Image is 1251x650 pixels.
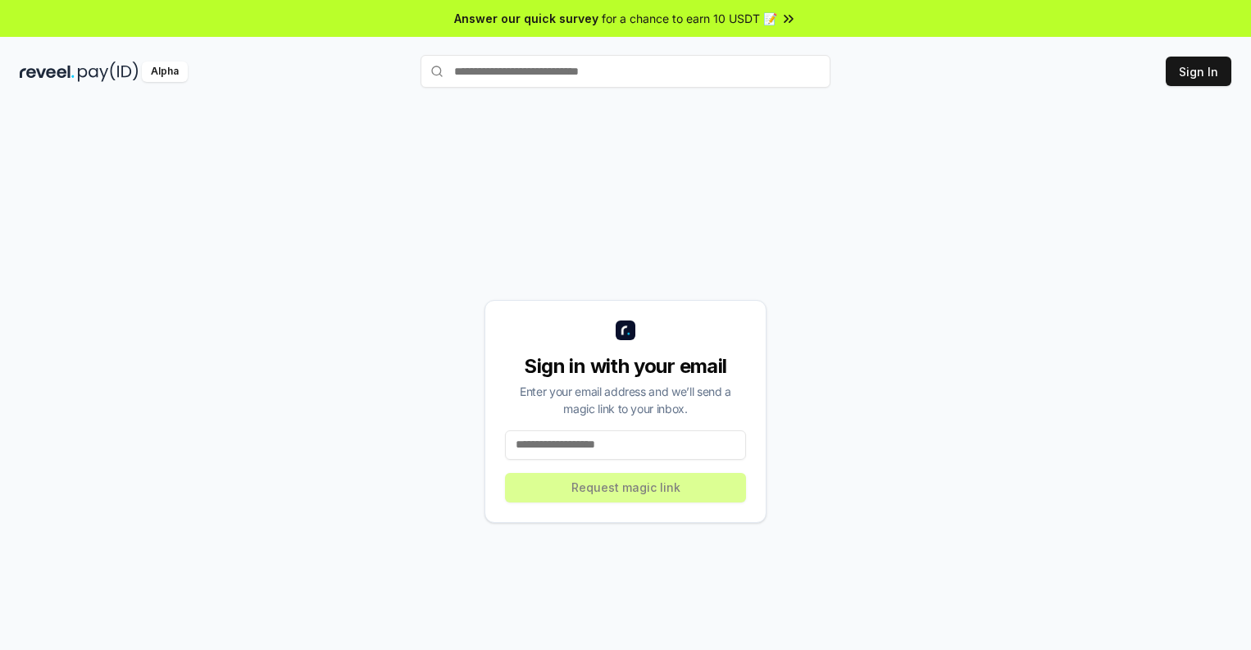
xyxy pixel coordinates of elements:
[454,10,598,27] span: Answer our quick survey
[505,383,746,417] div: Enter your email address and we’ll send a magic link to your inbox.
[505,353,746,380] div: Sign in with your email
[142,61,188,82] div: Alpha
[1166,57,1231,86] button: Sign In
[78,61,139,82] img: pay_id
[602,10,777,27] span: for a chance to earn 10 USDT 📝
[20,61,75,82] img: reveel_dark
[616,320,635,340] img: logo_small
